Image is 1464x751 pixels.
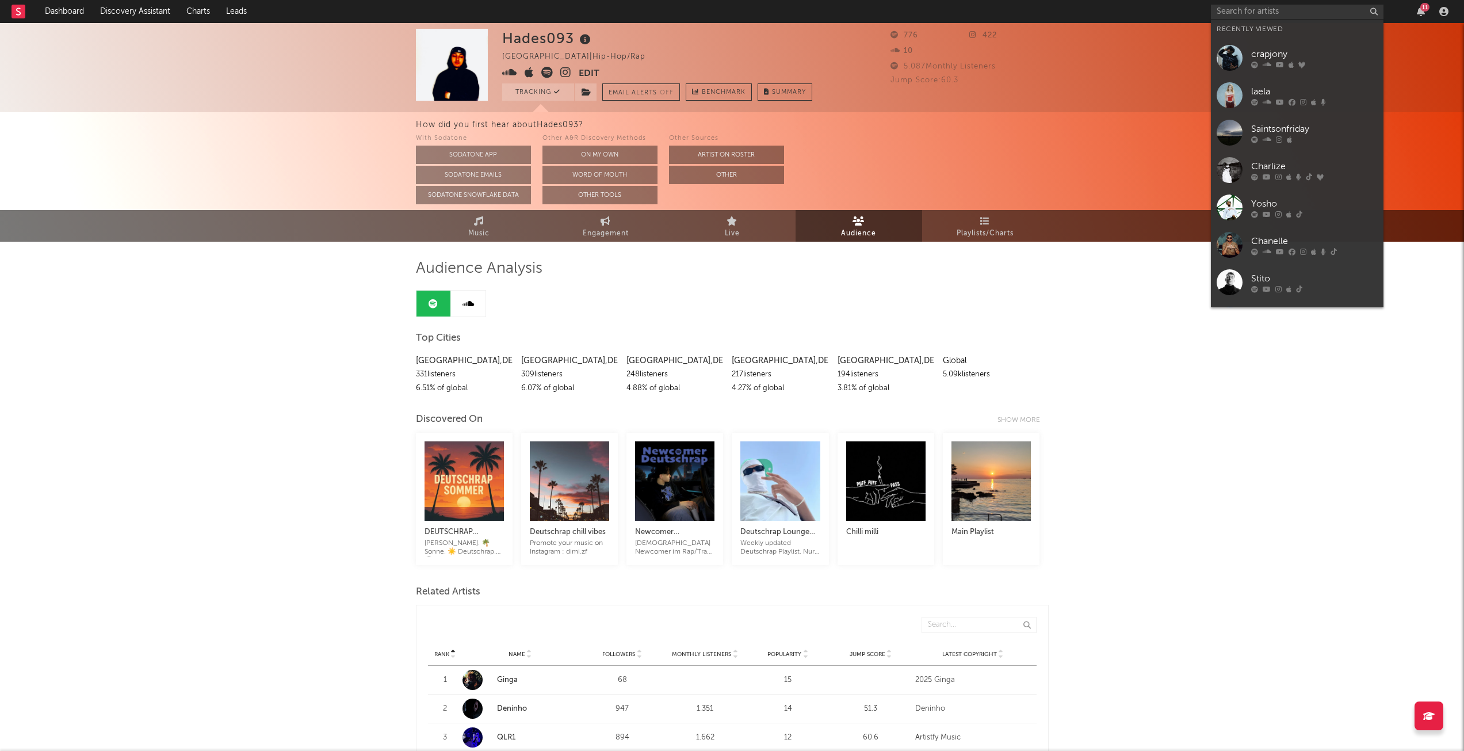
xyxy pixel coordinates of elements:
button: On My Own [542,146,658,164]
div: [GEOGRAPHIC_DATA] , DE [732,354,828,368]
div: 331 listeners [416,368,513,382]
button: Other [669,166,784,184]
div: 4.27 % of global [732,382,828,395]
a: DEUTSCHRAP [PERSON_NAME] 🍉☀️[PERSON_NAME]. 🌴 Sonne. ☀️ Deutschrap. 🎧 // IG: @deutschrapsommer / a... [425,514,504,556]
div: 1.662 [667,732,744,744]
a: Chanelle [1211,226,1383,264]
input: Search... [922,617,1037,633]
span: Benchmark [702,86,746,100]
div: 1.351 [667,703,744,715]
a: Chilli milli [846,514,926,548]
div: Chanelle [1251,234,1378,248]
div: 6.51 % of global [416,382,513,395]
button: Sodatone Emails [416,166,531,184]
div: Discovered On [416,413,483,426]
a: Main Playlist [951,514,1031,548]
div: [PERSON_NAME]. 🌴 Sonne. ☀️ Deutschrap. 🎧 // IG: @deutschrapsommer / artists & placements? slide in [425,539,504,556]
a: Charlize [1211,151,1383,189]
div: 309 listeners [521,368,618,382]
div: Main Playlist [951,525,1031,539]
div: 217 listeners [732,368,828,382]
span: 776 [890,32,918,39]
a: Provinz [1211,301,1383,338]
span: Popularity [767,651,801,658]
button: Sodatone App [416,146,531,164]
div: 11 [1420,3,1429,12]
div: With Sodatone [416,132,531,146]
div: 2025 Ginga [915,674,1031,686]
a: Deninho [462,699,578,719]
div: Other A&R Discovery Methods [542,132,658,146]
a: Engagement [542,210,669,242]
div: [GEOGRAPHIC_DATA] , DE [838,354,934,368]
span: 10 [890,47,913,55]
button: Word Of Mouth [542,166,658,184]
div: 894 [584,732,661,744]
div: Weekly updated Deutschrap Playlist. Nur hier sind die passenden Songs zum aktuellen vibe ✨ [740,539,820,556]
div: Hades093 [502,29,594,48]
div: 51.3 [832,703,909,715]
div: Deninho [915,703,1031,715]
a: Audience [796,210,922,242]
span: Music [468,227,490,241]
div: 3 [434,732,457,744]
span: Rank [434,651,449,658]
div: [GEOGRAPHIC_DATA] , DE [626,354,723,368]
div: Stito [1251,272,1378,285]
div: 2 [434,703,457,715]
span: Jump Score: 60.3 [890,77,958,84]
a: Music [416,210,542,242]
div: Chilli milli [846,525,926,539]
a: crapjony [1211,39,1383,77]
div: 68 [584,674,661,686]
span: Related Artists [416,585,480,599]
div: 12 [750,732,827,744]
a: Deninho [497,705,527,712]
div: [GEOGRAPHIC_DATA] | Hip-Hop/Rap [502,50,659,64]
a: QLR1 [462,727,578,748]
em: Off [660,90,674,96]
button: Sodatone Snowflake Data [416,186,531,204]
span: Top Cities [416,331,461,345]
span: Followers [602,651,635,658]
button: 11 [1417,7,1425,16]
div: crapjony [1251,47,1378,61]
div: 4.88 % of global [626,382,723,395]
a: Ginga [497,676,518,684]
div: Global [943,354,1039,368]
div: Recently Viewed [1217,22,1378,36]
div: 3.81 % of global [838,382,934,395]
div: Other Sources [669,132,784,146]
span: Summary [772,89,806,96]
div: 248 listeners [626,368,723,382]
a: Newcomer DeutschRap[DEMOGRAPHIC_DATA] Newcomer im Rap/Trap! 2025 | Underground | insta: LeoL304 [635,514,714,556]
div: [DEMOGRAPHIC_DATA] Newcomer im Rap/Trap! 2025 | Underground | insta: LeoL304 [635,539,714,556]
button: Artist on Roster [669,146,784,164]
div: [GEOGRAPHIC_DATA] , DE [416,354,513,368]
span: Audience Analysis [416,262,542,276]
input: Search for artists [1211,5,1383,19]
a: Stito [1211,264,1383,301]
a: laela [1211,77,1383,114]
div: Promote your music on Instagram : dimi.zf [530,539,609,556]
a: Ginga [462,670,578,690]
div: 6.07 % of global [521,382,618,395]
div: 194 listeners [838,368,934,382]
div: [GEOGRAPHIC_DATA] , DE [521,354,618,368]
span: Latest Copyright [942,651,997,658]
a: Yosho [1211,189,1383,226]
span: Live [725,227,740,241]
a: Saintsonfriday [1211,114,1383,151]
button: Summary [758,83,812,101]
div: Newcomer DeutschRap [635,525,714,539]
a: QLR1 [497,734,515,741]
span: Jump Score [850,651,885,658]
div: 947 [584,703,661,715]
div: Charlize [1251,159,1378,173]
button: Tracking [502,83,574,101]
div: laela [1251,85,1378,98]
div: Saintsonfriday [1251,122,1378,136]
button: Email AlertsOff [602,83,680,101]
span: 422 [969,32,997,39]
div: 60.6 [832,732,909,744]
